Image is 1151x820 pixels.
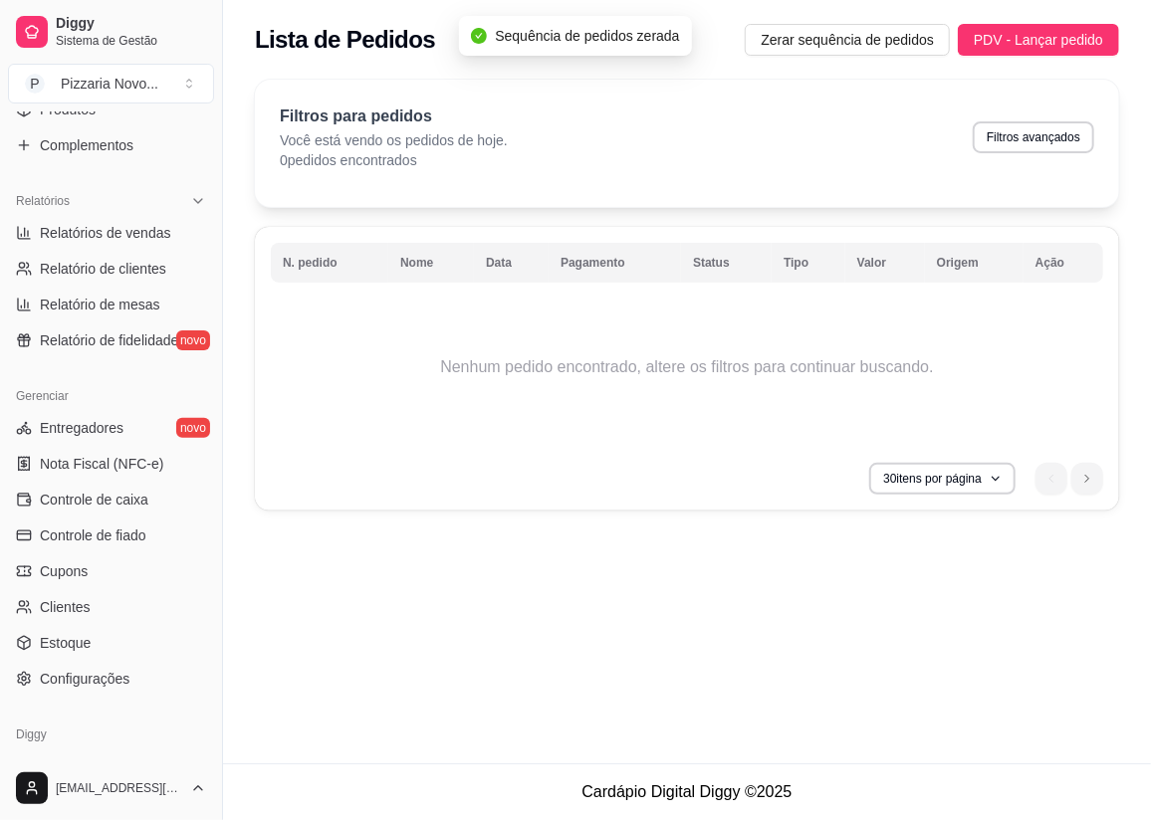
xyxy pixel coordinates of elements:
a: Cupons [8,555,214,587]
a: Relatório de fidelidadenovo [8,324,214,356]
th: Data [474,243,549,283]
span: Relatório de fidelidade [40,330,178,350]
div: Gerenciar [8,380,214,412]
span: Relatório de mesas [40,295,160,314]
th: Pagamento [549,243,681,283]
button: PDV - Lançar pedido [958,24,1119,56]
th: Valor [845,243,925,283]
span: Controle de fiado [40,525,146,545]
a: Controle de fiado [8,519,214,551]
a: Relatórios de vendas [8,217,214,249]
h2: Lista de Pedidos [255,24,435,56]
footer: Cardápio Digital Diggy © 2025 [223,763,1151,820]
span: Entregadores [40,418,123,438]
a: Estoque [8,627,214,659]
th: Nome [388,243,474,283]
p: Você está vendo os pedidos de hoje. [280,130,508,150]
th: Ação [1024,243,1103,283]
span: Relatórios [16,193,70,209]
th: N. pedido [271,243,388,283]
span: Configurações [40,669,129,689]
span: Nota Fiscal (NFC-e) [40,454,163,474]
span: Zerar sequência de pedidos [761,29,934,51]
a: Entregadoresnovo [8,412,214,444]
span: Relatório de clientes [40,259,166,279]
th: Tipo [772,243,845,283]
span: Clientes [40,597,91,617]
button: [EMAIL_ADDRESS][DOMAIN_NAME] [8,764,214,812]
p: 0 pedidos encontrados [280,150,508,170]
th: Status [681,243,772,283]
span: [EMAIL_ADDRESS][DOMAIN_NAME] [56,780,182,796]
th: Origem [925,243,1024,283]
p: Filtros para pedidos [280,104,508,128]
div: Diggy [8,718,214,750]
button: Zerar sequência de pedidos [745,24,950,56]
span: Estoque [40,633,91,653]
a: Controle de caixa [8,484,214,515]
span: Relatórios de vendas [40,223,171,243]
nav: pagination navigation [1026,453,1113,505]
a: Relatório de mesas [8,289,214,320]
button: Select a team [8,64,214,103]
span: Controle de caixa [40,490,148,510]
span: check-circle [471,28,487,44]
a: Planos [8,750,214,782]
button: Filtros avançados [973,121,1094,153]
li: next page button [1071,463,1103,495]
a: Configurações [8,663,214,695]
span: P [25,74,45,94]
a: Nota Fiscal (NFC-e) [8,448,214,480]
span: Cupons [40,561,88,581]
span: Sequência de pedidos zerada [495,28,679,44]
a: Complementos [8,129,214,161]
span: Sistema de Gestão [56,33,206,49]
span: PDV - Lançar pedido [974,29,1103,51]
span: Complementos [40,135,133,155]
a: Relatório de clientes [8,253,214,285]
a: Clientes [8,591,214,623]
div: Pizzaria Novo ... [61,74,158,94]
span: Diggy [56,15,206,33]
a: DiggySistema de Gestão [8,8,214,56]
button: 30itens por página [869,463,1016,495]
td: Nenhum pedido encontrado, altere os filtros para continuar buscando. [271,288,1103,447]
